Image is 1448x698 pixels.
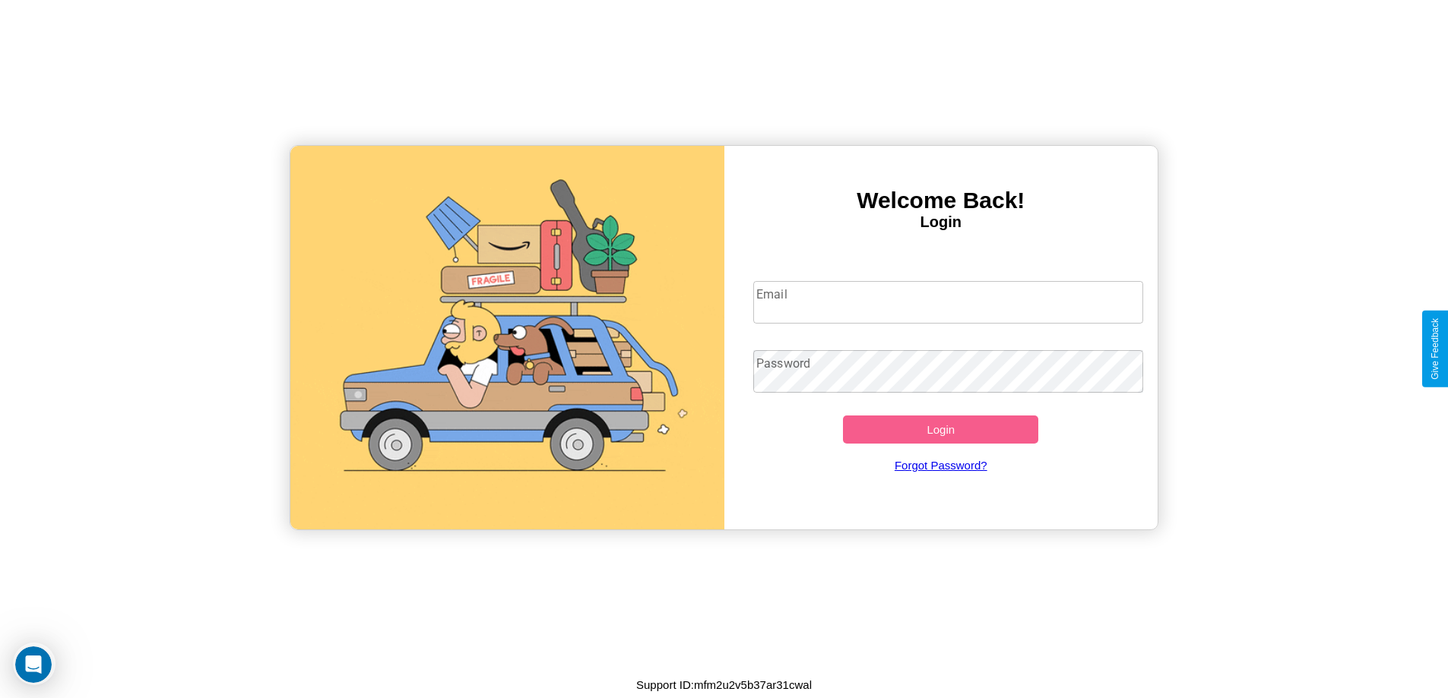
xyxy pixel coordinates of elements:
h3: Welcome Back! [724,188,1158,213]
img: gif [290,146,724,529]
h4: Login [724,213,1158,231]
button: Login [843,415,1038,444]
iframe: Intercom live chat [15,646,52,683]
div: Give Feedback [1430,318,1440,380]
a: Forgot Password? [746,444,1136,487]
p: Support ID: mfm2u2v5b37ar31cwal [636,674,812,695]
iframe: Intercom live chat discovery launcher [13,643,55,685]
